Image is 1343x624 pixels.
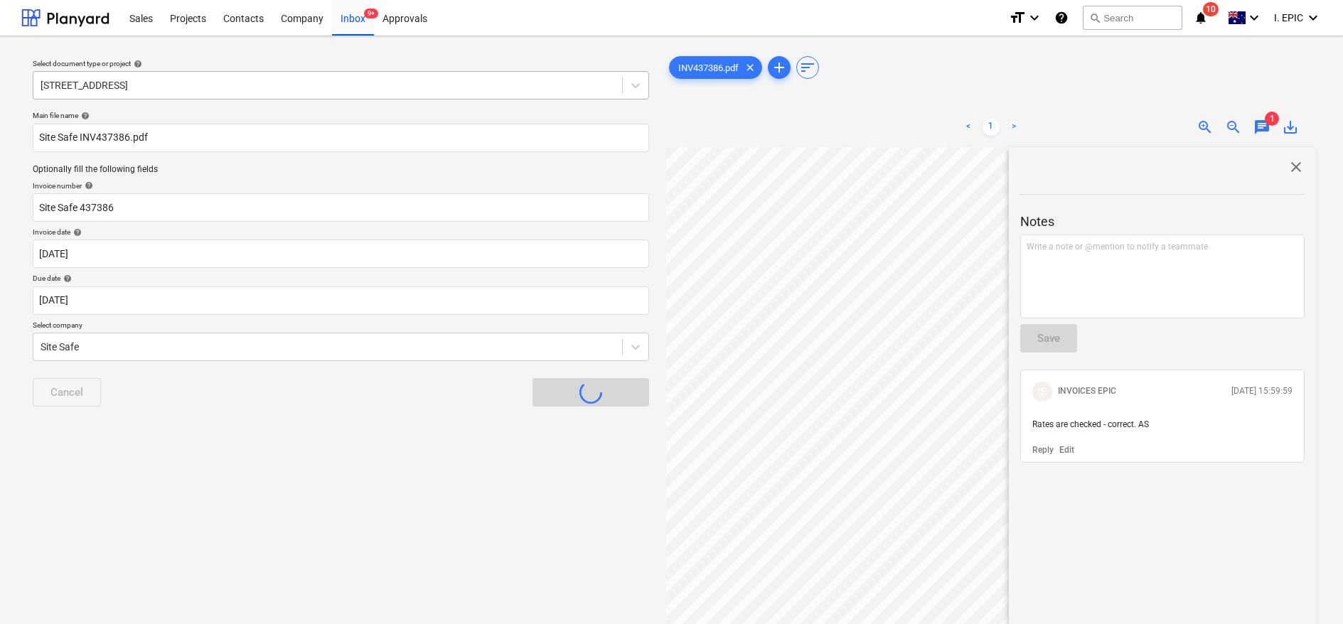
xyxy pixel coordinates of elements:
i: keyboard_arrow_down [1026,9,1043,26]
button: Reply [1032,444,1054,456]
div: Main file name [33,111,649,120]
div: Invoice number [33,181,649,190]
span: chat [1253,119,1270,136]
span: Rates are checked - correct. AS [1032,419,1149,429]
p: Optionally fill the following fields [33,163,649,176]
div: INV437386.pdf [669,56,762,79]
a: Page 1 is your current page [983,119,1000,136]
span: help [78,112,90,120]
span: save_alt [1282,119,1299,136]
i: keyboard_arrow_down [1305,9,1322,26]
div: Due date [33,274,649,283]
div: Select document type or project [33,59,649,68]
span: help [70,228,82,237]
iframe: Chat Widget [1272,556,1343,624]
span: help [131,60,142,68]
button: Search [1083,6,1182,30]
p: INVOICES EPIC [1058,385,1116,397]
span: search [1089,12,1101,23]
span: 1 [1265,112,1279,126]
i: format_size [1009,9,1026,26]
button: Edit [1059,444,1074,456]
a: Previous page [960,119,977,136]
span: help [60,274,72,283]
i: notifications [1194,9,1208,26]
span: sort [799,59,816,76]
span: close [1288,158,1305,176]
input: Main file name [33,124,649,152]
span: 9+ [364,9,378,18]
p: [DATE] 15:59:59 [1231,385,1293,397]
span: 10 [1203,2,1219,16]
span: add [771,59,788,76]
a: Next page [1005,119,1022,136]
span: zoom_in [1197,119,1214,136]
i: Knowledge base [1054,9,1069,26]
span: help [82,181,93,190]
span: INV437386.pdf [670,63,747,73]
span: zoom_out [1225,119,1242,136]
p: Notes [1020,213,1305,230]
input: Due date not specified [33,286,649,315]
input: Invoice date not specified [33,240,649,268]
span: IE [1037,386,1047,397]
span: I. EPIC [1274,12,1303,23]
p: Select company [33,321,649,333]
input: Invoice number [33,193,649,222]
div: INVOICES EPIC [1032,382,1052,402]
span: clear [742,59,759,76]
div: Invoice date [33,227,649,237]
i: keyboard_arrow_down [1246,9,1263,26]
